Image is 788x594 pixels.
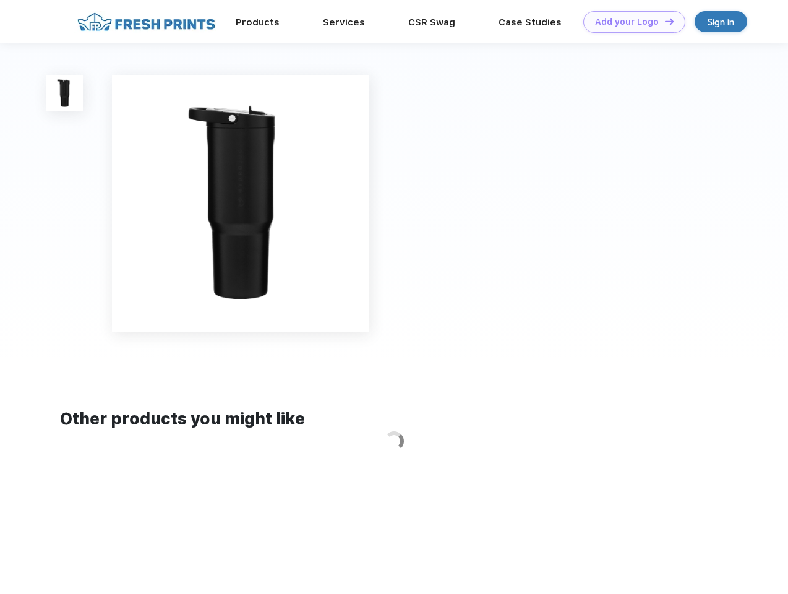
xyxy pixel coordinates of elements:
[595,17,659,27] div: Add your Logo
[708,15,734,29] div: Sign in
[46,75,83,111] img: func=resize&h=100
[74,11,219,33] img: fo%20logo%202.webp
[695,11,747,32] a: Sign in
[236,17,280,28] a: Products
[60,407,727,431] div: Other products you might like
[665,18,674,25] img: DT
[112,75,369,332] img: func=resize&h=640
